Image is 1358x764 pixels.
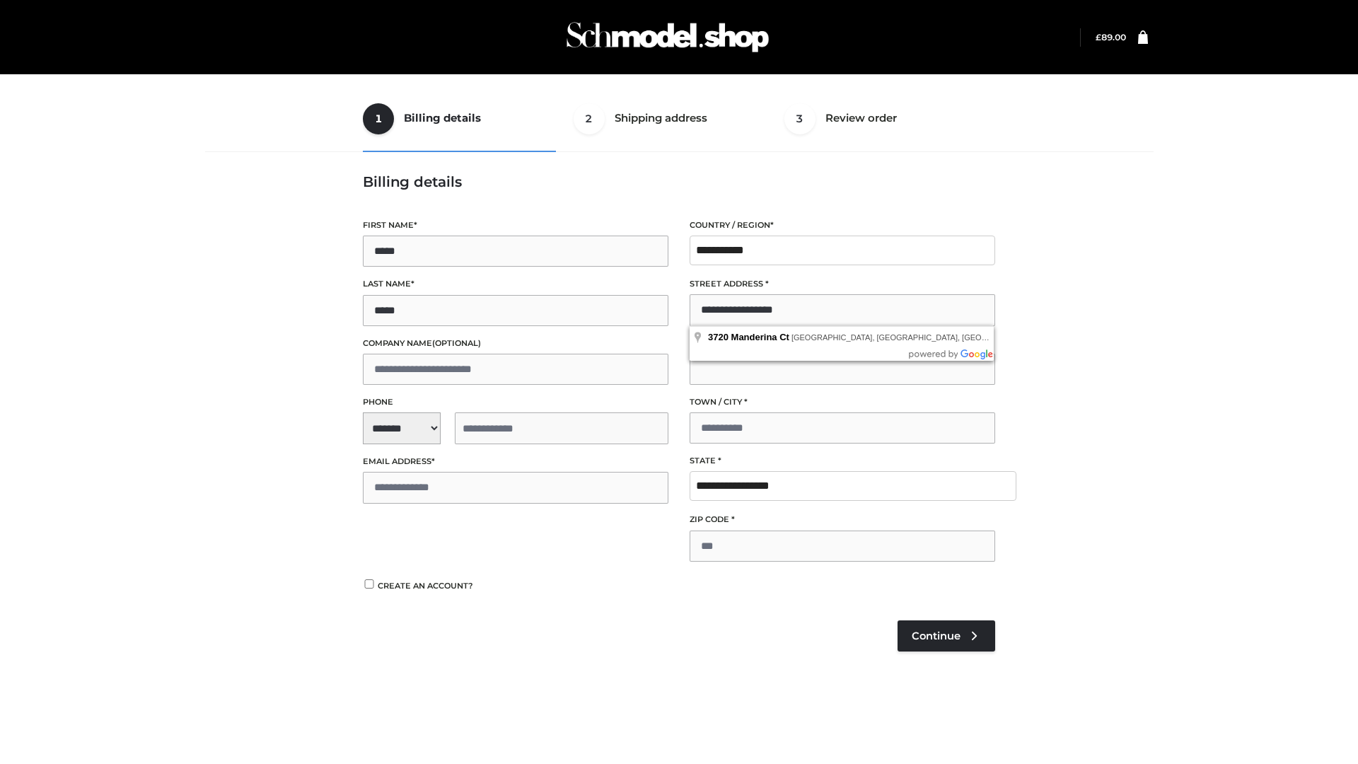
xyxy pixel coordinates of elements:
[1096,32,1126,42] bdi: 89.00
[690,454,995,468] label: State
[1096,32,1126,42] a: £89.00
[690,277,995,291] label: Street address
[363,173,995,190] h3: Billing details
[363,579,376,589] input: Create an account?
[363,395,668,409] label: Phone
[363,219,668,232] label: First name
[363,337,668,350] label: Company name
[1096,32,1101,42] span: £
[690,395,995,409] label: Town / City
[731,332,789,342] span: Manderina Ct
[378,581,473,591] span: Create an account?
[432,338,481,348] span: (optional)
[791,333,1043,342] span: [GEOGRAPHIC_DATA], [GEOGRAPHIC_DATA], [GEOGRAPHIC_DATA]
[690,219,995,232] label: Country / Region
[690,513,995,526] label: ZIP Code
[363,455,668,468] label: Email address
[912,630,961,642] span: Continue
[363,277,668,291] label: Last name
[898,620,995,652] a: Continue
[562,9,774,65] img: Schmodel Admin 964
[708,332,729,342] span: 3720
